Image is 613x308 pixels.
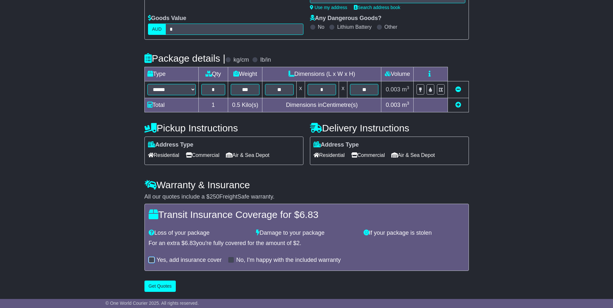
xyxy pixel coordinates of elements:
span: Residential [148,150,179,160]
td: x [296,81,305,98]
label: Other [385,24,397,30]
label: No, I'm happy with the included warranty [236,257,341,264]
a: Add new item [455,102,461,108]
label: AUD [148,24,166,35]
div: For an extra $ you're fully covered for the amount of $ . [149,240,465,247]
span: 0.003 [386,86,400,93]
td: 1 [198,98,228,112]
span: 0.003 [386,102,400,108]
label: Address Type [313,141,359,149]
span: Air & Sea Depot [226,150,270,160]
a: Search address book [354,5,400,10]
button: Get Quotes [144,281,176,292]
span: Air & Sea Depot [391,150,435,160]
span: 2 [296,240,300,246]
span: m [402,86,409,93]
span: © One World Courier 2025. All rights reserved. [105,301,199,306]
div: All our quotes include a $ FreightSafe warranty. [144,193,469,200]
span: Residential [313,150,345,160]
a: Remove this item [455,86,461,93]
label: Lithium Battery [337,24,372,30]
div: Damage to your package [253,230,360,237]
td: x [339,81,347,98]
td: Weight [228,67,262,81]
label: Address Type [148,141,194,149]
a: Use my address [310,5,347,10]
label: kg/cm [233,56,249,64]
h4: Warranty & Insurance [144,180,469,190]
span: 6.83 [300,209,318,220]
h4: Transit Insurance Coverage for $ [149,209,465,220]
td: Volume [381,67,414,81]
span: m [402,102,409,108]
label: Goods Value [148,15,186,22]
div: If your package is stolen [360,230,468,237]
h4: Delivery Instructions [310,123,469,133]
span: 6.83 [185,240,196,246]
sup: 3 [407,101,409,106]
sup: 3 [407,85,409,90]
h4: Package details | [144,53,226,64]
h4: Pickup Instructions [144,123,303,133]
span: 0.5 [232,102,240,108]
label: Any Dangerous Goods? [310,15,382,22]
label: No [318,24,324,30]
td: Dimensions (L x W x H) [262,67,381,81]
div: Loss of your package [145,230,253,237]
td: Total [144,98,198,112]
td: Dimensions in Centimetre(s) [262,98,381,112]
label: lb/in [260,56,271,64]
label: Yes, add insurance cover [157,257,222,264]
td: Kilo(s) [228,98,262,112]
span: 250 [210,193,219,200]
span: Commercial [351,150,385,160]
td: Type [144,67,198,81]
td: Qty [198,67,228,81]
span: Commercial [186,150,219,160]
